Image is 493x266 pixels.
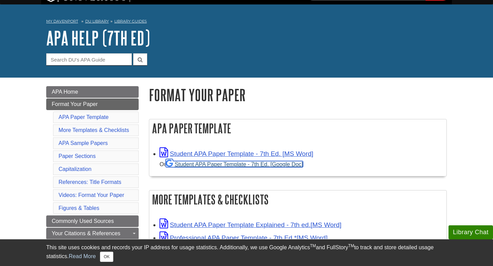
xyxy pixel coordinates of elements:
a: More Templates & Checklists [59,127,129,133]
a: Videos: Format Your Paper [59,192,124,198]
sup: TM [348,243,354,248]
a: Link opens in new window [160,150,313,157]
div: This site uses cookies and records your IP address for usage statistics. Additionally, we use Goo... [46,243,447,262]
span: Your Citations & References [52,230,120,236]
span: APA Home [52,89,78,95]
a: Format Your Paper [46,98,139,110]
a: Read More [69,253,96,259]
span: Commonly Used Sources [52,218,114,224]
a: DU Library [85,19,109,24]
sup: TM [310,243,316,248]
input: Search DU's APA Guide [46,53,132,65]
button: Library Chat [448,225,493,239]
h2: APA Paper Template [149,119,446,137]
a: Link opens in new window [160,221,341,228]
a: Library Guides [114,19,147,24]
a: My Davenport [46,18,78,24]
a: Paper Sections [59,153,96,159]
a: Student APA Paper Template - 7th Ed. [Google Doc] [166,161,303,167]
a: References: Title Formats [59,179,121,185]
button: Close [100,252,113,262]
a: APA Help (7th Ed) [46,27,150,49]
nav: breadcrumb [46,17,447,28]
a: Figures & Tables [59,205,99,211]
h1: Format Your Paper [149,86,447,104]
small: Or [160,161,303,167]
a: Your Citations & References [46,228,139,239]
a: Commonly Used Sources [46,215,139,227]
a: APA Sample Papers [59,140,108,146]
div: Guide Page Menu [46,86,139,264]
h2: More Templates & Checklists [149,190,446,209]
a: APA Paper Template [59,114,109,120]
a: Link opens in new window [160,234,328,241]
a: APA Home [46,86,139,98]
span: Format Your Paper [52,101,98,107]
a: Capitalization [59,166,91,172]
